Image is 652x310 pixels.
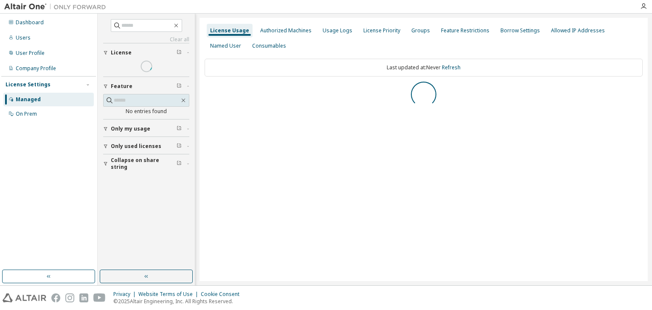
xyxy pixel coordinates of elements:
span: Feature [111,83,132,90]
span: Clear filter [177,49,182,56]
span: License [111,49,132,56]
img: Altair One [4,3,110,11]
img: facebook.svg [51,293,60,302]
img: altair_logo.svg [3,293,46,302]
button: License [103,43,189,62]
div: Privacy [113,291,138,298]
span: Only my usage [111,125,150,132]
div: License Usage [210,27,249,34]
span: Clear filter [177,160,182,167]
div: Users [16,34,31,41]
span: Clear filter [177,83,182,90]
a: Clear all [103,36,189,43]
p: © 2025 Altair Engineering, Inc. All Rights Reserved. [113,298,244,305]
span: Collapse on share string [111,157,177,171]
button: Only used licenses [103,137,189,156]
img: youtube.svg [93,293,106,302]
div: Feature Restrictions [441,27,489,34]
img: linkedin.svg [79,293,88,302]
div: Named User [210,43,241,49]
div: Managed [16,96,41,103]
button: Only my usage [103,119,189,138]
div: Allowed IP Addresses [551,27,605,34]
button: Collapse on share string [103,154,189,173]
div: Cookie Consent [201,291,244,298]
div: Groups [411,27,430,34]
div: Consumables [252,43,286,49]
span: Clear filter [177,143,182,150]
button: Feature [103,77,189,96]
div: License Priority [363,27,400,34]
div: User Profile [16,50,45,57]
div: Borrow Settings [500,27,540,34]
span: Clear filter [177,125,182,132]
div: Website Terms of Use [138,291,201,298]
div: Usage Logs [323,27,352,34]
a: Refresh [442,64,461,71]
div: Company Profile [16,65,56,72]
div: Dashboard [16,19,44,26]
div: License Settings [6,81,51,88]
div: Last updated at: Never [205,59,643,77]
div: On Prem [16,111,37,117]
div: Authorized Machines [260,27,312,34]
div: No entries found [103,108,189,115]
span: Only used licenses [111,143,161,150]
img: instagram.svg [65,293,74,302]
